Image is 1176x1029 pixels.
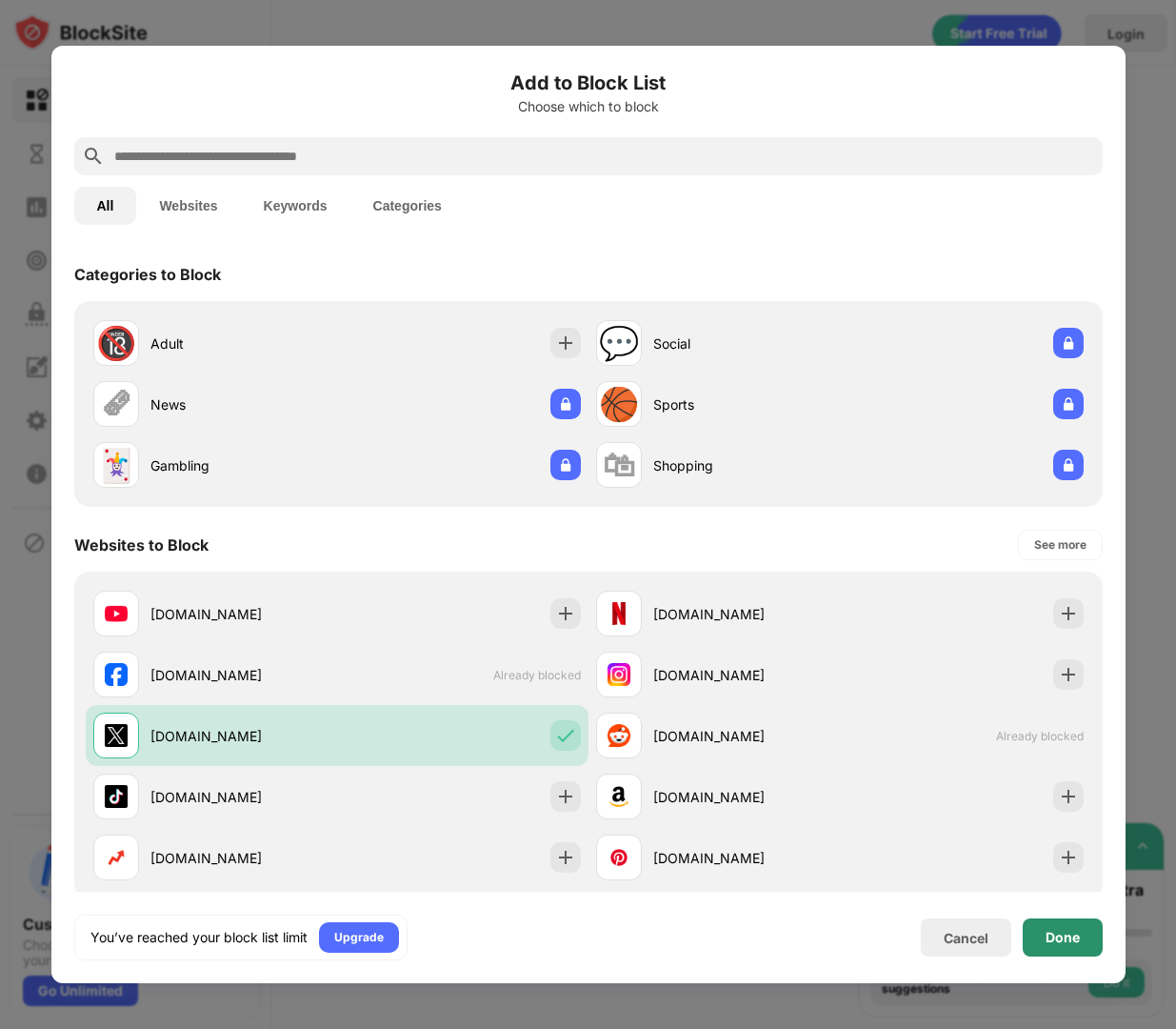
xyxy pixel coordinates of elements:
div: 🗞 [100,385,132,424]
div: Gambling [150,455,337,475]
img: favicons [105,846,128,869]
div: Choose which to block [74,99,1103,114]
div: 🃏 [96,446,136,485]
div: [DOMAIN_NAME] [653,726,840,746]
div: Adult [150,333,337,353]
button: All [74,187,137,225]
img: favicons [105,785,128,808]
img: favicons [608,602,630,625]
button: Categories [350,187,465,225]
div: Social [653,333,840,353]
div: [DOMAIN_NAME] [150,787,337,807]
img: favicons [608,663,630,686]
div: 💬 [599,324,639,363]
span: Already blocked [996,729,1084,743]
div: Categories to Block [74,265,221,284]
div: News [150,394,337,414]
div: [DOMAIN_NAME] [150,665,337,685]
img: favicons [608,846,630,869]
img: favicons [105,663,128,686]
div: Cancel [944,930,988,946]
div: Sports [653,394,840,414]
div: [DOMAIN_NAME] [150,726,337,746]
img: favicons [608,724,630,747]
div: [DOMAIN_NAME] [653,604,840,624]
h6: Add to Block List [74,69,1103,97]
img: favicons [105,602,128,625]
div: Websites to Block [74,535,209,555]
div: Upgrade [334,928,384,947]
button: Websites [136,187,240,225]
img: favicons [105,724,128,747]
div: [DOMAIN_NAME] [150,604,337,624]
img: search.svg [82,145,105,168]
div: 🏀 [599,385,639,424]
div: 🔞 [96,324,136,363]
div: You’ve reached your block list limit [90,928,308,947]
img: favicons [608,785,630,808]
div: [DOMAIN_NAME] [653,787,840,807]
button: Keywords [241,187,350,225]
div: Done [1046,930,1080,945]
span: Already blocked [493,668,581,682]
div: 🛍 [603,446,635,485]
div: Shopping [653,455,840,475]
div: [DOMAIN_NAME] [653,665,840,685]
div: See more [1034,535,1086,555]
div: [DOMAIN_NAME] [653,848,840,868]
div: [DOMAIN_NAME] [150,848,337,868]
